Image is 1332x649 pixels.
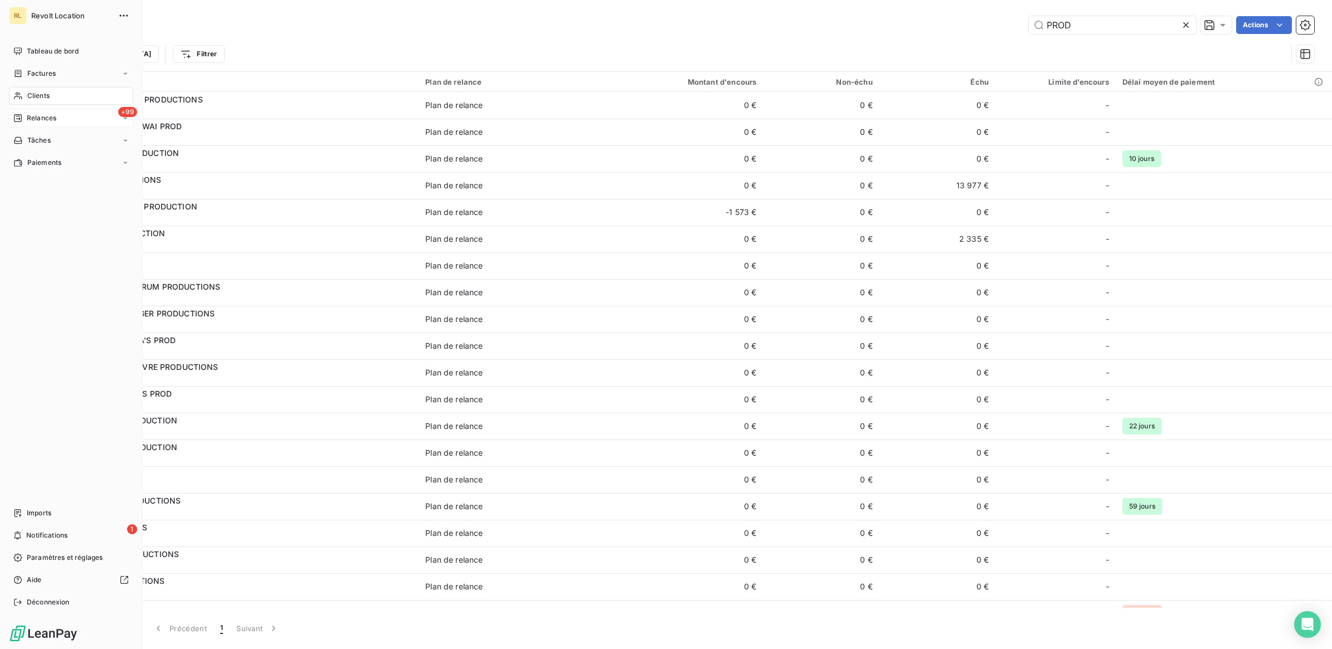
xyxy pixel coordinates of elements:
[770,77,872,86] div: Non-échu
[1029,16,1196,34] input: Rechercher
[763,440,879,466] td: 0 €
[1106,207,1109,218] span: -
[77,373,412,384] span: CP019116
[879,359,995,386] td: 0 €
[1106,314,1109,325] span: -
[27,575,42,585] span: Aide
[607,520,763,546] td: 0 €
[607,546,763,573] td: 0 €
[763,172,879,199] td: 0 €
[763,306,879,333] td: 0 €
[879,546,995,573] td: 0 €
[9,571,133,589] a: Aide
[1106,287,1109,298] span: -
[879,413,995,440] td: 0 €
[425,126,483,138] div: Plan de relance
[27,158,61,168] span: Paiements
[763,226,879,252] td: 0 €
[146,617,213,640] button: Précédent
[879,279,995,306] td: 0 €
[27,597,70,607] span: Déconnexion
[77,587,412,598] span: CP050433
[1106,260,1109,271] span: -
[77,453,412,464] span: CP052662
[425,314,483,325] div: Plan de relance
[213,617,230,640] button: 1
[879,119,995,145] td: 0 €
[879,306,995,333] td: 0 €
[77,319,412,330] span: CP013226
[607,359,763,386] td: 0 €
[77,506,412,518] span: CP019392
[607,172,763,199] td: 0 €
[879,573,995,600] td: 0 €
[27,91,50,101] span: Clients
[1106,100,1109,111] span: -
[1106,126,1109,138] span: -
[77,480,412,491] span: CP010069
[763,573,879,600] td: 0 €
[1122,150,1161,167] span: 10 jours
[27,553,103,563] span: Paramètres et réglages
[27,46,79,56] span: Tableau de bord
[1122,77,1325,86] div: Délai moyen de paiement
[425,100,483,111] div: Plan de relance
[1106,153,1109,164] span: -
[1106,233,1109,245] span: -
[763,493,879,520] td: 0 €
[763,199,879,226] td: 0 €
[614,77,756,86] div: Montant d'encours
[77,533,412,544] span: CP051487
[607,119,763,145] td: 0 €
[879,172,995,199] td: 13 977 €
[77,426,412,437] span: CP053338
[879,199,995,226] td: 0 €
[1122,605,1162,622] span: 79 jours
[879,226,995,252] td: 2 335 €
[1106,447,1109,458] span: -
[763,413,879,440] td: 0 €
[9,7,27,25] div: RL
[425,287,483,298] div: Plan de relance
[763,145,879,172] td: 0 €
[607,493,763,520] td: 0 €
[173,45,224,63] button: Filtrer
[763,359,879,386] td: 0 €
[1002,77,1109,86] div: Limite d’encours
[77,292,412,304] span: CP005501
[763,279,879,306] td: 0 €
[425,367,483,378] div: Plan de relance
[879,600,995,627] td: 0 €
[763,520,879,546] td: 0 €
[879,333,995,359] td: 0 €
[607,252,763,279] td: 0 €
[879,252,995,279] td: 0 €
[77,132,412,143] span: CP045039
[763,386,879,413] td: 0 €
[607,440,763,466] td: 0 €
[77,399,412,411] span: CP044850
[27,113,56,123] span: Relances
[1106,581,1109,592] span: -
[607,226,763,252] td: 0 €
[1122,418,1161,435] span: 22 jours
[425,260,483,271] div: Plan de relance
[425,501,483,512] div: Plan de relance
[879,520,995,546] td: 0 €
[1236,16,1292,34] button: Actions
[77,266,412,277] span: C2182
[1106,340,1109,352] span: -
[1106,180,1109,191] span: -
[607,573,763,600] td: 0 €
[77,560,412,571] span: CP045439
[9,624,78,642] img: Logo LeanPay
[425,421,483,432] div: Plan de relance
[879,440,995,466] td: 0 €
[425,77,601,86] div: Plan de relance
[607,386,763,413] td: 0 €
[26,530,67,540] span: Notifications
[77,362,218,372] span: CP019116 - A SUIVRE PRODUCTIONS
[763,600,879,627] td: 0 €
[607,466,763,493] td: 0 €
[1106,528,1109,539] span: -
